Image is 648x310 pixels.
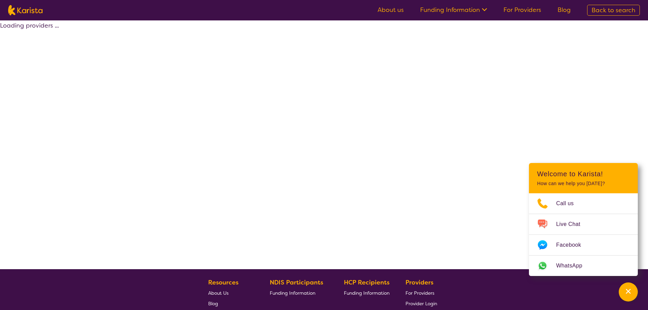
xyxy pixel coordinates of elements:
[503,6,541,14] a: For Providers
[344,290,389,296] span: Funding Information
[405,278,433,287] b: Providers
[270,288,328,298] a: Funding Information
[529,163,638,276] div: Channel Menu
[270,278,323,287] b: NDIS Participants
[405,300,437,307] span: Provider Login
[405,288,437,298] a: For Providers
[592,6,635,14] span: Back to search
[8,5,43,15] img: Karista logo
[378,6,404,14] a: About us
[619,282,638,301] button: Channel Menu
[556,240,589,250] span: Facebook
[556,219,588,229] span: Live Chat
[208,300,218,307] span: Blog
[208,278,238,287] b: Resources
[208,288,254,298] a: About Us
[537,181,630,186] p: How can we help you [DATE]?
[556,198,582,209] span: Call us
[587,5,640,16] a: Back to search
[405,298,437,309] a: Provider Login
[208,298,254,309] a: Blog
[344,288,389,298] a: Funding Information
[558,6,571,14] a: Blog
[344,278,389,287] b: HCP Recipients
[537,170,630,178] h2: Welcome to Karista!
[529,193,638,276] ul: Choose channel
[556,261,591,271] span: WhatsApp
[208,290,229,296] span: About Us
[420,6,487,14] a: Funding Information
[405,290,434,296] span: For Providers
[270,290,315,296] span: Funding Information
[529,256,638,276] a: Web link opens in a new tab.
